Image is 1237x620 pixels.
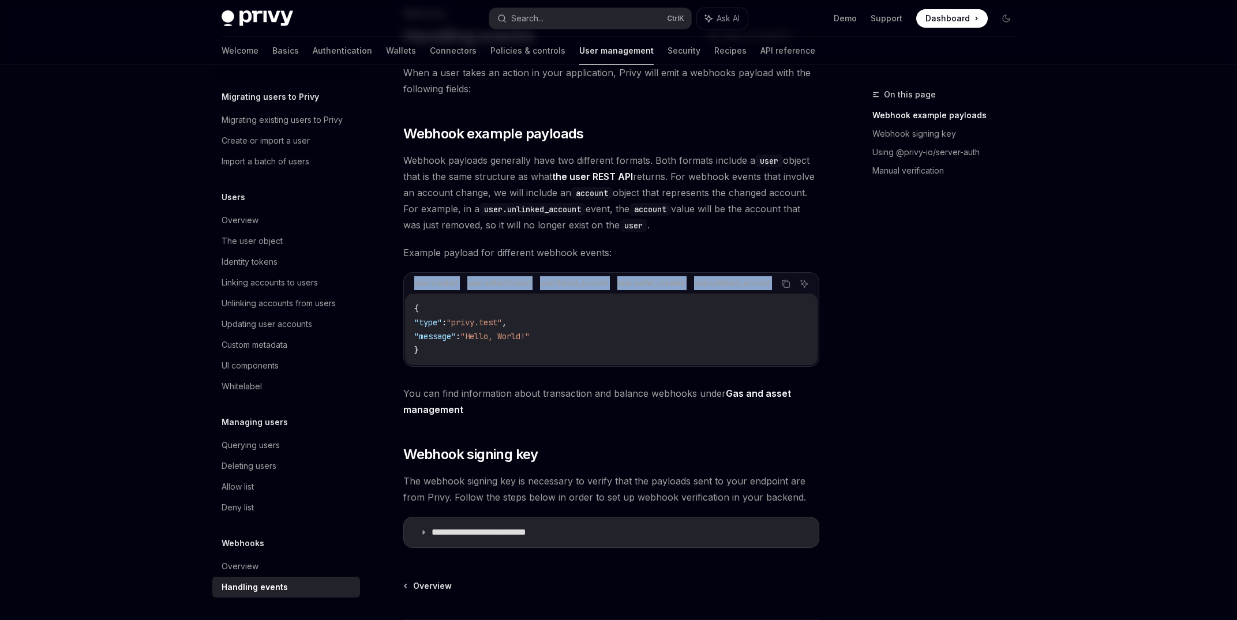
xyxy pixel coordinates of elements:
a: Webhook signing key [872,125,1025,143]
span: You can find information about transaction and balance webhooks under [403,385,819,418]
span: { [414,303,419,314]
a: Querying users [212,435,360,456]
span: "message" [414,331,456,341]
a: Overview [404,580,452,592]
a: The user object [212,231,360,251]
span: Ask AI [717,13,740,24]
button: Ask AI [797,276,812,291]
a: Custom metadata [212,335,360,355]
code: user.unlinked_account [479,203,586,216]
span: "type" [414,317,442,328]
span: Webhook payloads generally have two different formats. Both formats include a object that is the ... [403,152,819,233]
a: Connectors [430,37,477,65]
h5: Webhooks [222,536,264,550]
div: Overview [222,559,258,573]
span: Overview [413,580,452,592]
div: user.unlinked_account [691,276,774,290]
div: The user object [222,234,283,248]
code: user [755,155,783,167]
code: user [620,219,647,232]
div: Identity tokens [222,255,278,269]
span: : [442,317,447,328]
div: user.linked_account [537,276,612,290]
span: , [502,317,507,328]
button: Ask AI [697,8,748,29]
div: user.created [411,276,462,290]
a: Security [668,37,700,65]
div: Unlinking accounts from users [222,296,336,310]
a: Support [871,13,902,24]
div: Querying users [222,438,280,452]
span: "Hello, World!" [460,331,530,341]
div: Whitelabel [222,379,262,393]
div: Allow list [222,480,254,494]
a: Dashboard [916,9,988,28]
span: "privy.test" [447,317,502,328]
button: Copy the contents from the code block [778,276,793,291]
a: Wallets [386,37,416,65]
a: Allow list [212,476,360,497]
a: Demo [834,13,857,24]
div: Migrating existing users to Privy [222,113,343,127]
span: : [456,331,460,341]
span: Webhook example payloads [403,125,584,143]
a: Deny list [212,497,360,518]
div: Custom metadata [222,338,287,352]
div: Deny list [222,501,254,514]
h5: Users [222,190,245,204]
div: Updating user accounts [222,317,312,331]
div: Import a batch of users [222,155,309,168]
a: Create or import a user [212,130,360,151]
code: account [571,187,613,200]
div: Deleting users [222,459,276,473]
h5: Migrating users to Privy [222,90,319,104]
a: User management [579,37,654,65]
a: Identity tokens [212,251,360,272]
a: Authentication [313,37,372,65]
span: The webhook signing key is necessary to verify that the payloads sent to your endpoint are from P... [403,473,819,505]
a: Unlinking accounts from users [212,293,360,314]
div: Create or import a user [222,134,310,148]
code: account [629,203,671,216]
span: Dashboard [925,13,970,24]
a: Migrating existing users to Privy [212,110,360,130]
a: Updating user accounts [212,314,360,335]
a: Overview [212,210,360,231]
span: Webhook signing key [403,445,538,464]
a: Basics [272,37,299,65]
a: Whitelabel [212,376,360,397]
button: Toggle dark mode [997,9,1015,28]
div: Overview [222,213,258,227]
button: Search...CtrlK [489,8,691,29]
a: Overview [212,556,360,577]
a: Handling events [212,577,360,598]
div: Search... [511,12,543,25]
div: user.authenticated [464,276,534,290]
a: API reference [760,37,815,65]
a: Deleting users [212,456,360,476]
a: Using @privy-io/server-auth [872,143,1025,161]
a: UI components [212,355,360,376]
span: } [414,345,419,355]
span: Example payload for different webhook events: [403,245,819,261]
div: Linking accounts to users [222,276,318,290]
div: Handling events [222,580,288,594]
img: dark logo [222,10,293,27]
a: Welcome [222,37,258,65]
a: Linking accounts to users [212,272,360,293]
a: Import a batch of users [212,151,360,172]
a: Recipes [714,37,747,65]
a: Manual verification [872,161,1025,180]
div: user.wallet_created [614,276,688,290]
span: Ctrl K [667,14,684,23]
a: Policies & controls [490,37,565,65]
div: UI components [222,359,279,373]
a: the user REST API [552,171,633,183]
h5: Managing users [222,415,288,429]
a: Webhook example payloads [872,106,1025,125]
span: When a user takes an action in your application, Privy will emit a webhooks payload with the foll... [403,65,819,97]
span: On this page [884,88,936,102]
